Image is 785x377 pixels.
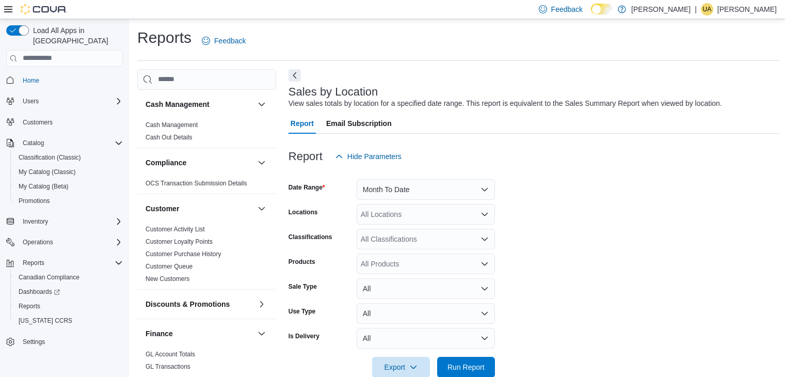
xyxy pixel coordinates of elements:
button: Reports [19,257,49,269]
button: Canadian Compliance [10,270,127,285]
button: Customers [2,115,127,130]
span: Users [23,97,39,105]
span: GL Transactions [146,363,190,371]
a: Canadian Compliance [14,271,84,284]
button: Inventory [2,214,127,229]
button: Inventory [19,215,52,228]
span: Promotions [19,197,50,205]
span: Canadian Compliance [19,273,79,281]
a: Reports [14,300,44,312]
a: Dashboards [14,286,64,298]
button: Cash Management [146,99,253,109]
span: Dashboards [19,288,60,296]
a: New Customers [146,275,189,282]
label: Classifications [289,233,332,241]
span: Users [19,95,123,107]
h1: Reports [137,27,191,48]
span: Customers [23,118,53,127]
span: Settings [23,338,45,346]
button: Classification (Classic) [10,150,127,165]
span: Cash Out Details [146,133,193,142]
span: [US_STATE] CCRS [19,317,72,325]
h3: Report [289,150,323,163]
span: Catalog [23,139,44,147]
span: Reports [14,300,123,312]
button: Next [289,69,301,82]
span: UA [703,3,712,15]
span: Inventory [23,217,48,226]
span: Reports [19,302,40,310]
button: All [357,328,495,349]
span: Reports [19,257,123,269]
button: Reports [10,299,127,313]
button: My Catalog (Beta) [10,179,127,194]
div: Customer [137,223,276,289]
span: GL Account Totals [146,350,195,358]
label: Products [289,258,315,266]
a: Promotions [14,195,54,207]
button: Catalog [2,136,127,150]
a: GL Transactions [146,363,190,370]
a: My Catalog (Beta) [14,180,73,193]
span: Home [23,76,39,85]
button: Compliance [255,156,268,169]
span: Operations [19,236,123,248]
div: Finance [137,348,276,377]
a: Cash Management [146,121,198,129]
nav: Complex example [6,69,123,376]
a: Customer Purchase History [146,250,221,258]
a: GL Account Totals [146,351,195,358]
span: My Catalog (Classic) [19,168,76,176]
a: Classification (Classic) [14,151,85,164]
span: Dark Mode [591,14,591,15]
span: OCS Transaction Submission Details [146,179,247,187]
h3: Finance [146,328,173,339]
span: Run Report [447,362,485,372]
button: Open list of options [480,235,489,243]
button: All [357,303,495,324]
button: Catalog [19,137,48,149]
span: Customers [19,116,123,129]
a: Customer Activity List [146,226,205,233]
div: Cash Management [137,119,276,148]
div: Usama Alhassani [701,3,713,15]
button: Promotions [10,194,127,208]
button: Users [19,95,43,107]
button: Operations [2,235,127,249]
label: Use Type [289,307,315,316]
span: Inventory [19,215,123,228]
a: Home [19,74,43,87]
p: [PERSON_NAME] [631,3,691,15]
a: [US_STATE] CCRS [14,315,76,327]
button: Compliance [146,158,253,168]
a: Settings [19,336,49,348]
p: | [695,3,697,15]
button: Customer [146,203,253,214]
span: Load All Apps in [GEOGRAPHIC_DATA] [29,25,123,46]
button: Finance [255,327,268,340]
span: My Catalog (Beta) [14,180,123,193]
h3: Discounts & Promotions [146,299,230,309]
span: Dashboards [14,286,123,298]
button: Discounts & Promotions [255,298,268,310]
button: Home [2,73,127,88]
span: My Catalog (Beta) [19,182,69,191]
span: Settings [19,335,123,348]
span: Report [291,113,314,134]
span: Classification (Classic) [14,151,123,164]
a: Customer Loyalty Points [146,238,213,245]
h3: Compliance [146,158,186,168]
button: Open list of options [480,260,489,268]
a: Cash Out Details [146,134,193,141]
p: [PERSON_NAME] [717,3,777,15]
span: Canadian Compliance [14,271,123,284]
div: Compliance [137,177,276,194]
a: Dashboards [10,285,127,299]
button: All [357,278,495,299]
button: Operations [19,236,57,248]
button: Discounts & Promotions [146,299,253,309]
button: Open list of options [480,210,489,218]
h3: Cash Management [146,99,210,109]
